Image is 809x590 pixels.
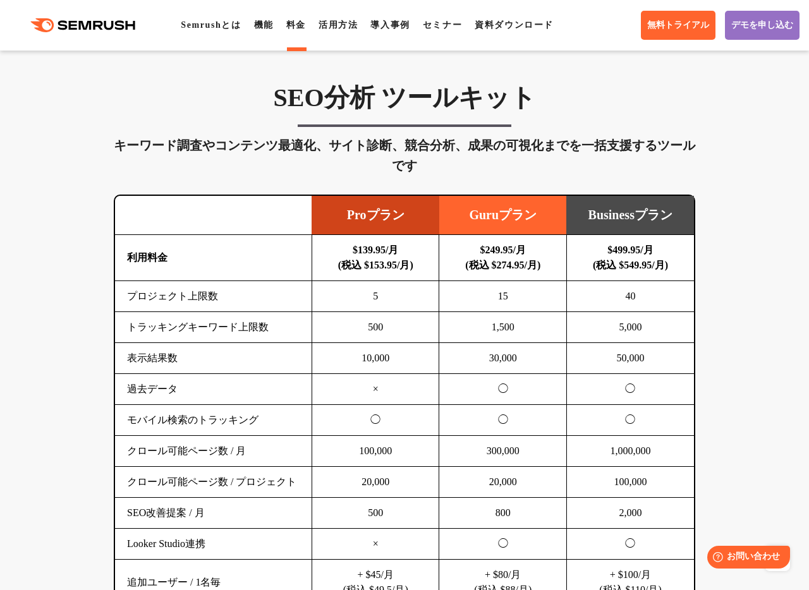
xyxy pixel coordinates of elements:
a: 資料ダウンロード [475,20,554,30]
td: クロール可能ページ数 / 月 [115,436,312,467]
td: Businessプラン [566,196,694,235]
td: ◯ [566,405,694,436]
a: デモを申し込む [725,11,800,40]
b: $499.95/月 (税込 $549.95/月) [593,244,668,270]
td: 5 [312,281,439,312]
iframe: Help widget launcher [696,541,795,576]
a: 活用方法 [319,20,358,30]
td: 5,000 [566,312,694,343]
td: 50,000 [566,343,694,374]
a: 料金 [286,20,306,30]
td: 100,000 [566,467,694,498]
td: Looker Studio連携 [115,529,312,560]
td: 過去データ [115,374,312,405]
td: 1,000,000 [566,436,694,467]
td: 40 [566,281,694,312]
b: $139.95/月 (税込 $153.95/月) [338,244,413,270]
td: プロジェクト上限数 [115,281,312,312]
td: 20,000 [312,467,439,498]
td: SEO改善提案 / 月 [115,498,312,529]
td: 500 [312,312,439,343]
td: クロール可能ページ数 / プロジェクト [115,467,312,498]
h3: SEO分析 ツールキット [114,82,695,114]
b: $249.95/月 (税込 $274.95/月) [465,244,540,270]
a: 導入事例 [370,20,410,30]
a: 無料トライアル [641,11,715,40]
td: 表示結果数 [115,343,312,374]
td: 1,500 [439,312,567,343]
td: トラッキングキーワード上限数 [115,312,312,343]
td: 15 [439,281,567,312]
td: Guruプラン [439,196,567,235]
span: デモを申し込む [731,20,793,31]
td: ◯ [566,374,694,405]
td: モバイル検索のトラッキング [115,405,312,436]
div: キーワード調査やコンテンツ最適化、サイト診断、競合分析、成果の可視化までを一括支援するツールです [114,135,695,176]
a: セミナー [423,20,462,30]
td: ◯ [439,529,567,560]
td: Proプラン [312,196,439,235]
td: 10,000 [312,343,439,374]
td: ◯ [439,374,567,405]
td: ◯ [312,405,439,436]
td: 800 [439,498,567,529]
td: 100,000 [312,436,439,467]
td: 300,000 [439,436,567,467]
a: Semrushとは [181,20,241,30]
td: 20,000 [439,467,567,498]
td: ◯ [439,405,567,436]
a: 機能 [254,20,274,30]
td: × [312,374,439,405]
td: 500 [312,498,439,529]
td: 30,000 [439,343,567,374]
td: ◯ [566,529,694,560]
td: × [312,529,439,560]
b: 利用料金 [127,252,167,263]
td: 2,000 [566,498,694,529]
span: 無料トライアル [647,20,709,31]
